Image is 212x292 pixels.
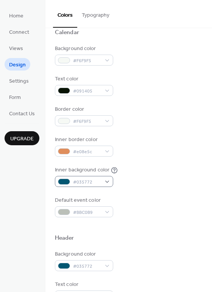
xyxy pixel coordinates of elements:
a: Views [5,42,28,54]
div: Inner background color [55,166,109,174]
div: Text color [55,281,112,289]
a: Design [5,58,30,71]
span: #BBC0B9 [73,209,101,217]
div: Header [55,234,74,242]
span: Upgrade [10,135,34,143]
div: Border color [55,105,112,113]
span: #e08e5c [73,148,101,156]
a: Contact Us [5,107,39,119]
div: Background color [55,45,112,53]
div: Background color [55,250,112,258]
span: Connect [9,28,29,36]
div: Default event color [55,196,112,204]
a: Home [5,9,28,22]
span: Design [9,61,26,69]
span: #035772 [73,178,101,186]
div: Calendar [55,29,79,37]
div: Text color [55,75,112,83]
span: Form [9,94,21,102]
span: #F6F9F5 [73,118,101,126]
span: #091405 [73,87,101,95]
button: Upgrade [5,131,39,145]
span: Views [9,45,23,53]
span: Settings [9,77,29,85]
span: Contact Us [9,110,35,118]
a: Form [5,91,25,103]
span: Home [9,12,23,20]
span: #F6F9F5 [73,57,101,65]
a: Connect [5,25,34,38]
div: Inner border color [55,136,112,144]
span: #035772 [73,262,101,270]
a: Settings [5,74,33,87]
